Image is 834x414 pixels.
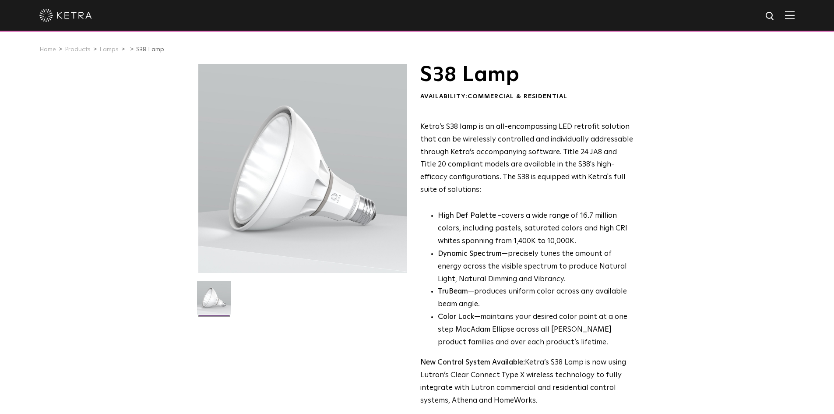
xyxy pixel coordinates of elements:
[438,288,468,295] strong: TruBeam
[99,46,119,53] a: Lamps
[136,46,164,53] a: S38 Lamp
[420,359,525,366] strong: New Control System Available:
[438,212,501,219] strong: High Def Palette -
[785,11,795,19] img: Hamburger%20Nav.svg
[197,281,231,321] img: S38-Lamp-Edison-2021-Web-Square
[39,9,92,22] img: ketra-logo-2019-white
[468,93,567,99] span: Commercial & Residential
[65,46,91,53] a: Products
[438,210,633,248] p: covers a wide range of 16.7 million colors, including pastels, saturated colors and high CRI whit...
[438,311,633,349] li: —maintains your desired color point at a one step MacAdam Ellipse across all [PERSON_NAME] produc...
[39,46,56,53] a: Home
[420,64,633,86] h1: S38 Lamp
[420,92,633,101] div: Availability:
[438,286,633,311] li: —produces uniform color across any available beam angle.
[765,11,776,22] img: search icon
[438,313,474,321] strong: Color Lock
[420,357,633,407] p: Ketra’s S38 Lamp is now using Lutron’s Clear Connect Type X wireless technology to fully integrat...
[420,121,633,197] p: Ketra’s S38 lamp is an all-encompassing LED retrofit solution that can be wirelessly controlled a...
[438,248,633,286] li: —precisely tunes the amount of energy across the visible spectrum to produce Natural Light, Natur...
[438,250,502,258] strong: Dynamic Spectrum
